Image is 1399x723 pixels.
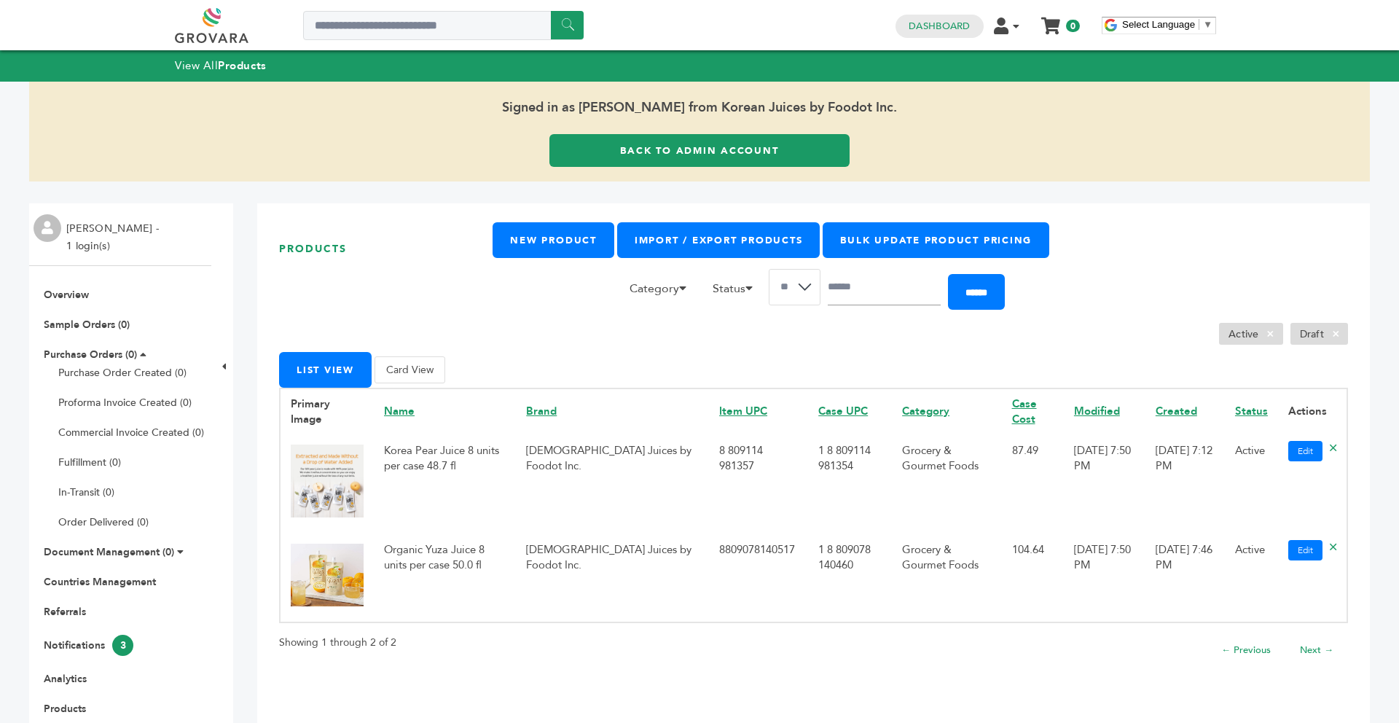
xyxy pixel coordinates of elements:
[1288,441,1322,461] a: Edit
[58,396,192,410] a: Proforma Invoice Created (0)
[892,533,1001,622] td: Grocery & Gourmet Foods
[1145,434,1225,533] td: [DATE] 7:12 PM
[1221,644,1271,657] a: ← Previous
[892,434,1001,533] td: Grocery & Gourmet Foods
[384,404,415,418] a: Name
[902,404,949,418] a: Category
[493,222,614,258] a: New Product
[1225,434,1278,533] td: Active
[1324,325,1348,343] span: ×
[44,702,86,716] a: Products
[808,434,892,533] td: 1 8 809114 981354
[1122,19,1195,30] span: Select Language
[818,404,868,418] a: Case UPC
[1156,404,1197,418] a: Created
[34,214,61,242] img: profile.png
[175,58,267,73] a: View AllProducts
[29,82,1370,134] span: Signed in as [PERSON_NAME] from Korean Juices by Foodot Inc.
[1203,19,1212,30] span: ▼
[516,533,709,622] td: [DEMOGRAPHIC_DATA] Juices by Foodot Inc.
[1012,396,1037,426] a: Case Cost
[1064,533,1145,622] td: [DATE] 7:50 PM
[1066,20,1080,32] span: 0
[622,280,702,305] li: Category
[1043,13,1059,28] a: My Cart
[1225,533,1278,622] td: Active
[44,288,89,302] a: Overview
[44,638,133,652] a: Notifications3
[709,434,808,533] td: 8 809114 981357
[808,533,892,622] td: 1 8 809078 140460
[719,404,767,418] a: Item UPC
[1074,404,1120,418] a: Modified
[549,134,850,167] a: Back to Admin Account
[303,11,584,40] input: Search a product or brand...
[516,434,709,533] td: [DEMOGRAPHIC_DATA] Juices by Foodot Inc.
[279,634,396,652] p: Showing 1 through 2 of 2
[279,222,493,275] h1: Products
[375,356,445,383] button: Card View
[526,404,557,418] a: Brand
[374,434,516,533] td: Korea Pear Juice 8 units per case 48.7 fl
[58,485,114,499] a: In-Transit (0)
[58,366,187,380] a: Purchase Order Created (0)
[1145,533,1225,622] td: [DATE] 7:46 PM
[291,445,364,517] img: No Image
[44,348,137,361] a: Purchase Orders (0)
[44,545,174,559] a: Document Management (0)
[1122,19,1212,30] a: Select Language​
[909,20,970,33] a: Dashboard
[617,222,820,258] a: Import / Export Products
[1258,325,1282,343] span: ×
[1002,434,1064,533] td: 87.49
[1288,540,1322,560] a: Edit
[1278,388,1347,434] th: Actions
[1290,323,1348,345] li: Draft
[58,515,149,529] a: Order Delivered (0)
[1002,533,1064,622] td: 104.64
[58,456,121,469] a: Fulfillment (0)
[279,352,372,388] button: List View
[44,605,86,619] a: Referrals
[823,222,1049,258] a: Bulk Update Product Pricing
[66,220,162,255] li: [PERSON_NAME] - 1 login(s)
[1199,19,1199,30] span: ​
[709,533,808,622] td: 8809078140517
[112,635,133,656] span: 3
[291,544,364,606] img: No Image
[705,280,769,305] li: Status
[828,269,941,305] input: Search
[1064,434,1145,533] td: [DATE] 7:50 PM
[44,575,156,589] a: Countries Management
[1300,644,1333,657] a: Next →
[374,533,516,622] td: Organic Yuza Juice 8 units per case 50.0 fl
[44,318,130,332] a: Sample Orders (0)
[280,388,374,434] th: Primary Image
[58,426,204,439] a: Commercial Invoice Created (0)
[44,672,87,686] a: Analytics
[1219,323,1283,345] li: Active
[1235,404,1268,418] a: Status
[218,58,266,73] strong: Products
